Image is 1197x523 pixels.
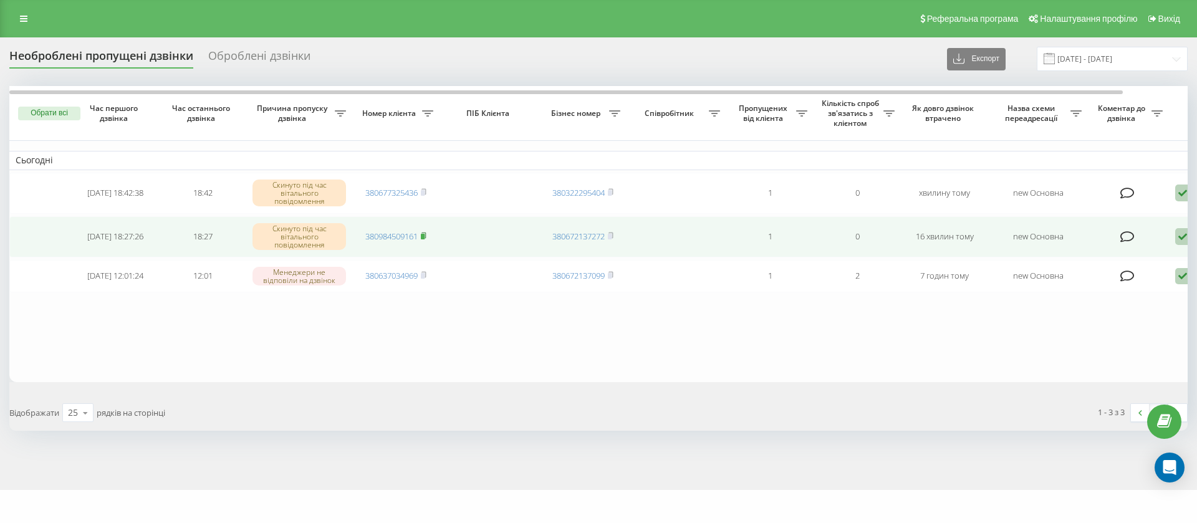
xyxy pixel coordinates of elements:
[1094,103,1151,123] span: Коментар до дзвінка
[72,260,159,293] td: [DATE] 12:01:24
[726,216,814,257] td: 1
[450,108,529,118] span: ПІБ Клієнта
[901,216,988,257] td: 16 хвилин тому
[252,223,346,251] div: Скинуто під час вітального повідомлення
[994,103,1070,123] span: Назва схеми переадресації
[901,260,988,293] td: 7 годин тому
[72,216,159,257] td: [DATE] 18:27:26
[9,407,59,418] span: Відображати
[947,48,1006,70] button: Експорт
[988,173,1088,214] td: new Основна
[365,231,418,242] a: 380984509161
[814,216,901,257] td: 0
[82,103,149,123] span: Час першого дзвінка
[552,231,605,242] a: 380672137272
[814,260,901,293] td: 2
[365,270,418,281] a: 380637034969
[552,187,605,198] a: 380322295404
[820,98,883,128] span: Кількість спроб зв'язатись з клієнтом
[726,260,814,293] td: 1
[911,103,978,123] span: Як довго дзвінок втрачено
[159,173,246,214] td: 18:42
[988,260,1088,293] td: new Основна
[726,173,814,214] td: 1
[988,216,1088,257] td: new Основна
[252,180,346,207] div: Скинуто під час вітального повідомлення
[901,173,988,214] td: хвилину тому
[18,107,80,120] button: Обрати всі
[1158,14,1180,24] span: Вихід
[97,407,165,418] span: рядків на сторінці
[159,260,246,293] td: 12:01
[72,173,159,214] td: [DATE] 18:42:38
[9,49,193,69] div: Необроблені пропущені дзвінки
[552,270,605,281] a: 380672137099
[927,14,1019,24] span: Реферальна програма
[159,216,246,257] td: 18:27
[814,173,901,214] td: 0
[252,103,335,123] span: Причина пропуску дзвінка
[365,187,418,198] a: 380677325436
[1098,406,1125,418] div: 1 - 3 з 3
[1040,14,1137,24] span: Налаштування профілю
[252,267,346,285] div: Менеджери не відповіли на дзвінок
[633,108,709,118] span: Співробітник
[208,49,310,69] div: Оброблені дзвінки
[546,108,609,118] span: Бізнес номер
[169,103,236,123] span: Час останнього дзвінка
[358,108,422,118] span: Номер клієнта
[733,103,796,123] span: Пропущених від клієнта
[1155,453,1185,482] div: Open Intercom Messenger
[68,406,78,419] div: 25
